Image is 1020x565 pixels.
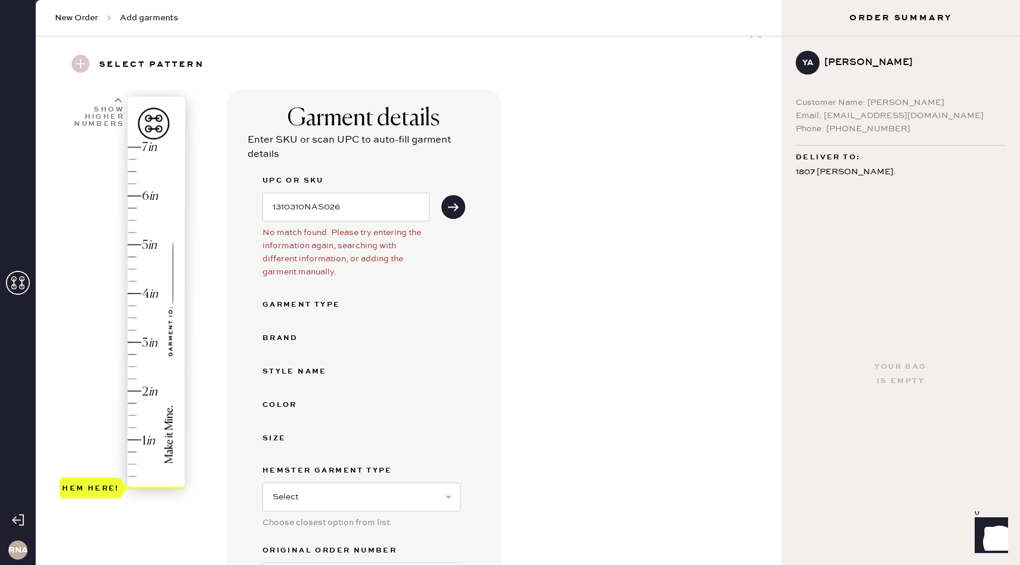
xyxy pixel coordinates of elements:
div: Phone: [PHONE_NUMBER] [796,122,1006,135]
label: Hemster Garment Type [262,464,460,478]
h3: Select pattern [99,55,204,75]
div: Show higher numbers [73,106,124,128]
div: in [148,140,157,156]
img: image [128,97,185,487]
span: Deliver to: [796,150,860,165]
div: Brand [262,331,358,345]
div: Size [262,431,358,446]
span: New Order [55,12,98,24]
h3: Order Summary [781,12,1020,24]
div: Garment Type [262,298,358,312]
div: 1807 [PERSON_NAME]. Unit C [GEOGRAPHIC_DATA] , TN 37203 [796,165,1006,210]
span: Add garments [120,12,178,24]
label: Original Order Number [262,544,460,558]
div: No match found. Please try entering the information again, searching with different information, ... [262,226,429,279]
h3: YA [802,58,814,67]
div: Color [262,398,358,412]
div: Your bag is empty [874,360,926,388]
input: e.g. 1292213123 [262,193,429,221]
div: Hem here! [62,481,119,495]
label: UPC or SKU [262,174,429,188]
h3: RNA [8,546,27,554]
div: Email: [EMAIL_ADDRESS][DOMAIN_NAME] [796,109,1006,122]
div: [PERSON_NAME] [824,55,996,70]
div: Choose closest option from list. [262,516,460,529]
div: Enter SKU or scan UPC to auto-fill garment details [248,133,480,162]
div: Style name [262,365,358,379]
iframe: Front Chat [963,511,1015,563]
div: Customer Name: [PERSON_NAME] [796,96,1006,109]
div: 7 [142,140,148,156]
div: Garment details [288,104,440,133]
